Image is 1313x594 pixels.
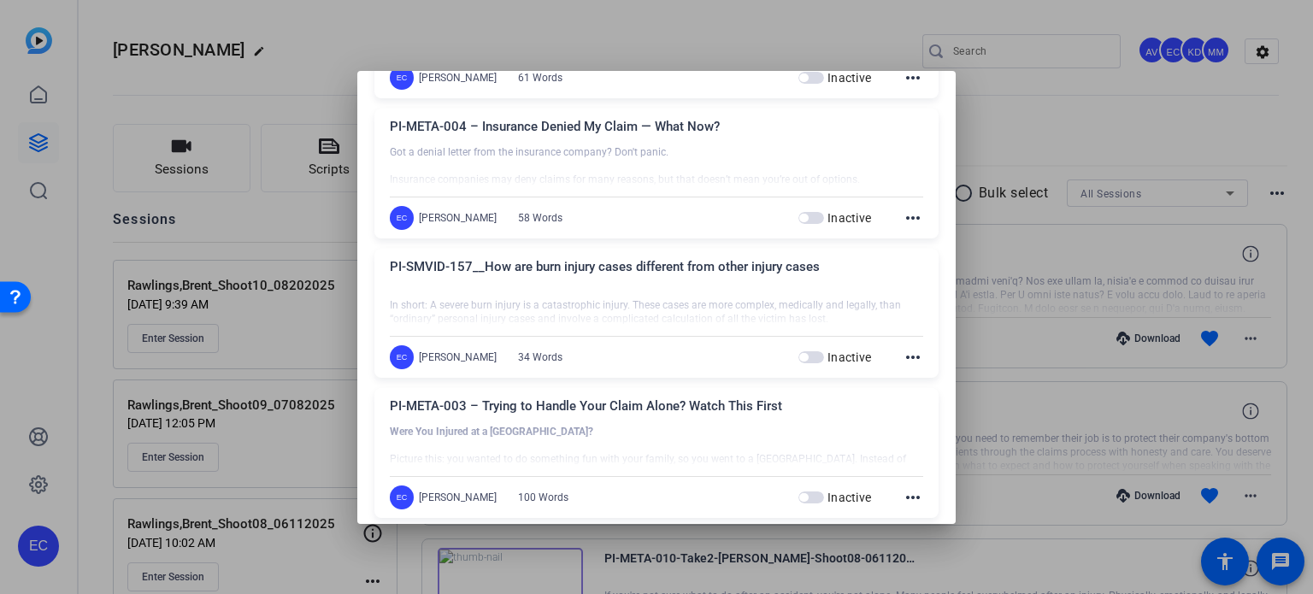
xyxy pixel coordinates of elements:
mat-icon: more_horiz [903,208,923,228]
span: Inactive [827,491,871,504]
div: PI-META-004 – Insurance Denied My Claim — What Now? [390,117,923,145]
div: [PERSON_NAME] [419,350,497,364]
span: Inactive [827,211,871,225]
div: 58 Words [518,211,562,225]
div: EC [390,66,414,90]
div: 34 Words [518,350,562,364]
div: PI-META-003 – Trying to Handle Your Claim Alone? Watch This First [390,397,923,425]
div: [PERSON_NAME] [419,211,497,225]
mat-icon: more_horiz [903,487,923,508]
mat-icon: more_horiz [903,68,923,88]
div: [PERSON_NAME] [419,71,497,85]
div: 61 Words [518,71,562,85]
span: Inactive [827,71,871,85]
div: EC [390,206,414,230]
div: PI-SMVID-157__How are burn injury cases different from other injury cases [390,257,923,285]
div: EC [390,345,414,369]
div: 100 Words [518,491,568,504]
span: Inactive [827,350,871,364]
mat-icon: more_horiz [903,347,923,368]
div: [PERSON_NAME] [419,491,497,504]
div: EC [390,485,414,509]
